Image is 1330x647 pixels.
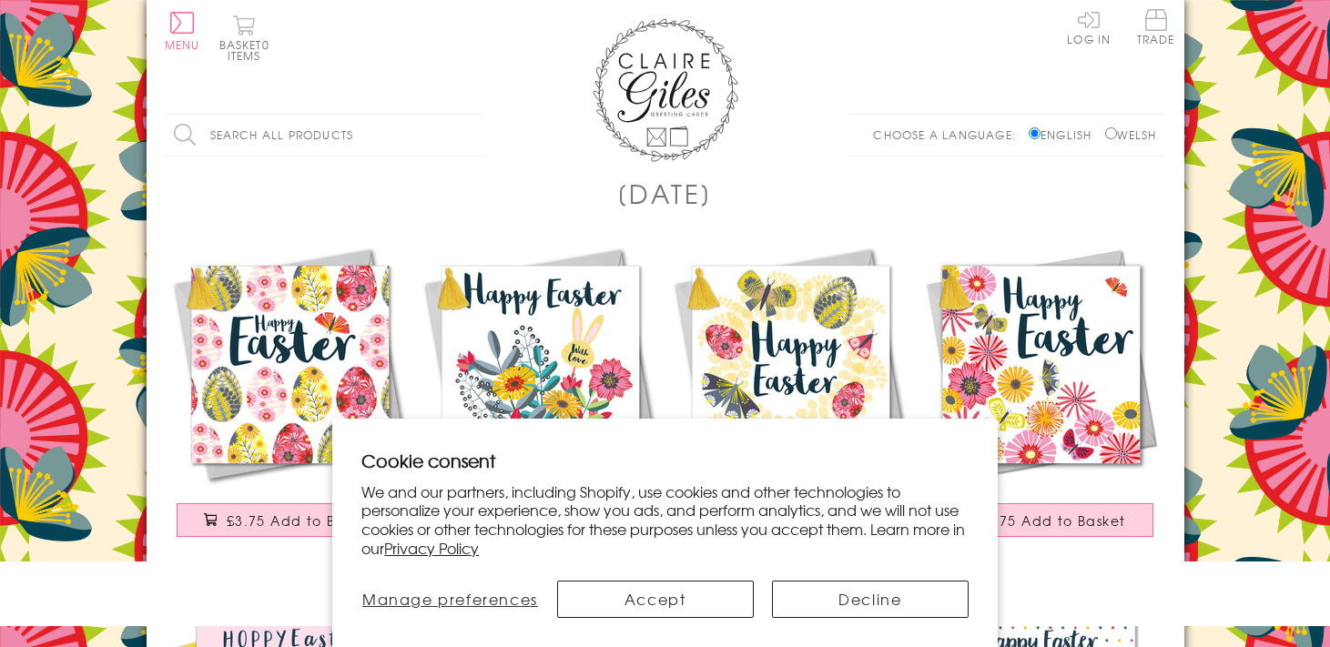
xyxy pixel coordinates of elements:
img: Claire Giles Greetings Cards [593,18,738,162]
button: Basket0 items [219,15,269,61]
a: Trade [1137,9,1175,48]
input: Search all products [165,115,483,156]
img: Easter Card, Tumbling Flowers, Happy Easter, Embellished with a colourful tassel [916,239,1166,490]
button: £3.75 Add to Basket [928,503,1153,537]
span: £3.75 Add to Basket [978,511,1126,530]
p: We and our partners, including Shopify, use cookies and other technologies to personalize your ex... [361,482,969,558]
button: Manage preferences [361,581,538,618]
button: Decline [772,581,969,618]
h2: Cookie consent [361,448,969,473]
button: £3.75 Add to Basket [177,503,402,537]
input: Search [465,115,483,156]
img: Easter Greeting Card, Butterflies & Eggs, Embellished with a colourful tassel [665,239,916,490]
a: Easter Card, Rows of Eggs, Happy Easter, Embellished with a colourful tassel £3.75 Add to Basket [165,239,415,555]
a: Log In [1067,9,1111,45]
a: Easter Card, Bouquet, Happy Easter, Embellished with a colourful tassel £3.75 Add to Basket [415,239,665,555]
span: 0 items [228,36,269,64]
a: Easter Card, Tumbling Flowers, Happy Easter, Embellished with a colourful tassel £3.75 Add to Basket [916,239,1166,555]
label: English [1029,126,1101,143]
a: Privacy Policy [384,537,479,559]
button: Accept [557,581,754,618]
a: Easter Greeting Card, Butterflies & Eggs, Embellished with a colourful tassel £3.75 Add to Basket [665,239,916,555]
label: Welsh [1105,126,1157,143]
span: Menu [165,36,200,53]
p: Choose a language: [873,126,1025,143]
h1: [DATE] [617,175,713,212]
span: £3.75 Add to Basket [227,511,375,530]
button: Menu [165,12,200,50]
input: Welsh [1105,127,1117,139]
span: Trade [1137,9,1175,45]
img: Easter Card, Rows of Eggs, Happy Easter, Embellished with a colourful tassel [165,239,415,490]
input: English [1029,127,1041,139]
span: Manage preferences [362,588,538,610]
img: Easter Card, Bouquet, Happy Easter, Embellished with a colourful tassel [415,239,665,490]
